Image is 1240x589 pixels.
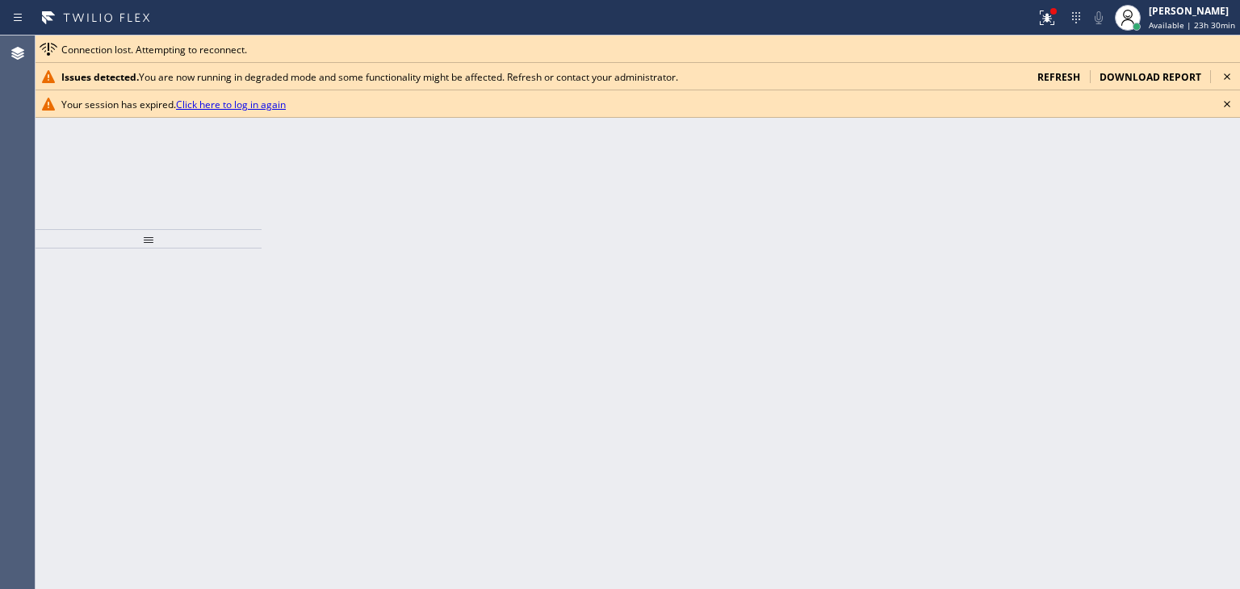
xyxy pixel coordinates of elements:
div: You are now running in degraded mode and some functionality might be affected. Refresh or contact... [61,70,1024,84]
span: Your session has expired. [61,98,286,111]
span: download report [1100,70,1201,84]
b: Issues detected. [61,70,139,84]
div: [PERSON_NAME] [1149,4,1235,18]
span: Available | 23h 30min [1149,19,1235,31]
span: Connection lost. Attempting to reconnect. [61,43,247,56]
span: refresh [1037,70,1080,84]
button: Mute [1087,6,1110,29]
a: Click here to log in again [176,98,286,111]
